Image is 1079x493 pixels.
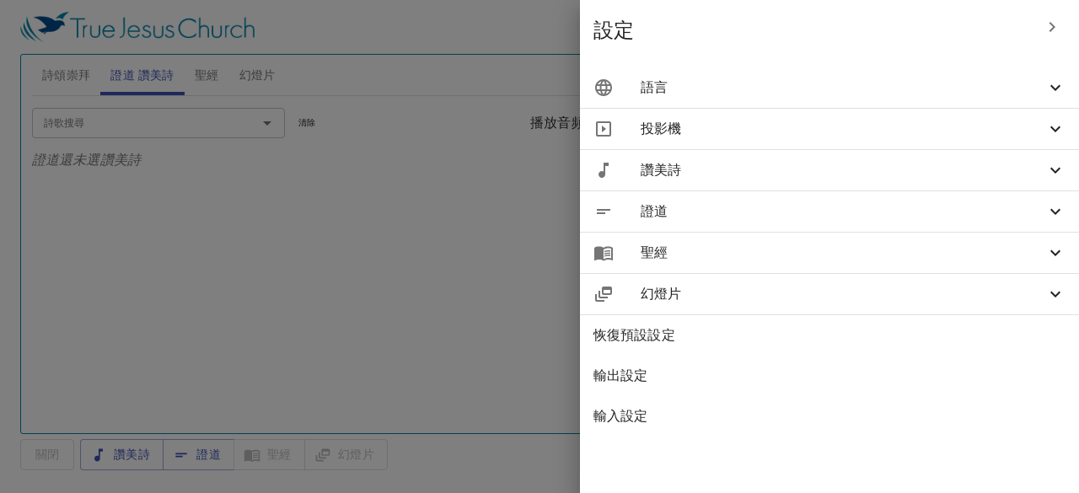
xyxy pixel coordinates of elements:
[580,191,1079,232] div: 證道
[580,396,1079,437] div: 輸入設定
[593,406,1066,426] span: 輸入設定
[641,284,1045,304] span: 幻燈片
[580,315,1079,356] div: 恢復預設設定
[580,356,1079,396] div: 輸出設定
[593,325,1066,346] span: 恢復預設設定
[580,274,1079,314] div: 幻燈片
[124,35,208,93] div: 西番雅書3章 張福華 傳道
[641,201,1045,222] span: 證道
[580,109,1079,149] div: 投影機
[641,243,1045,263] span: 聖經
[580,233,1079,273] div: 聖經
[580,150,1079,190] div: 讚美詩
[593,366,1066,386] span: 輸出設定
[641,78,1045,98] span: 語言
[580,67,1079,108] div: 語言
[641,119,1045,139] span: 投影機
[593,17,1032,44] span: 設定
[641,160,1045,180] span: 讚美詩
